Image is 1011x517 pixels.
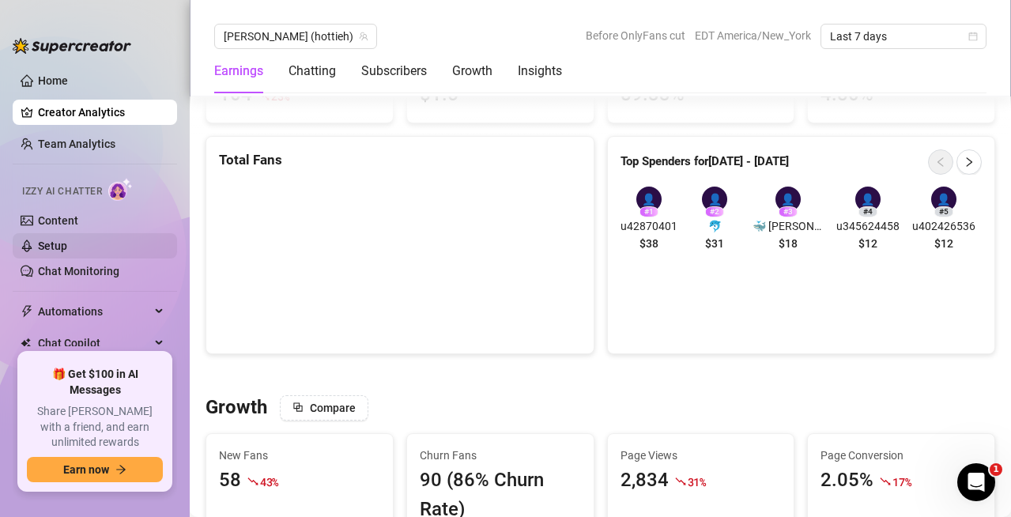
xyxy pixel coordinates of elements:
[38,330,150,356] span: Chat Copilot
[38,299,150,324] span: Automations
[621,447,782,464] span: Page Views
[280,395,368,421] button: Compare
[690,217,740,235] span: 🐬
[219,149,581,171] div: Total Fans
[289,62,336,81] div: Chatting
[820,447,982,464] span: Page Conversion
[705,235,724,252] span: $31
[38,265,119,277] a: Chat Monitoring
[858,206,877,217] div: # 4
[621,217,677,235] span: u42870401
[452,62,492,81] div: Growth
[830,25,977,48] span: Last 7 days
[639,206,658,217] div: # 1
[695,24,811,47] span: EDT America/New_York
[247,476,258,487] span: fall
[934,235,953,252] span: $12
[219,466,241,496] div: 58
[705,206,724,217] div: # 2
[359,32,368,41] span: team
[27,457,163,482] button: Earn nowarrow-right
[420,447,581,464] span: Churn Fans
[310,402,356,414] span: Compare
[38,240,67,252] a: Setup
[38,100,164,125] a: Creator Analytics
[639,235,658,252] span: $38
[21,338,31,349] img: Chat Copilot
[688,474,706,489] span: 31 %
[115,464,126,475] span: arrow-right
[858,235,877,252] span: $12
[702,187,727,212] div: 👤
[636,187,662,212] div: 👤
[219,447,380,464] span: New Fans
[38,214,78,227] a: Content
[820,466,873,496] div: 2.05%
[38,138,115,150] a: Team Analytics
[964,157,975,168] span: right
[206,395,267,421] h3: Growth
[775,187,801,212] div: 👤
[586,24,685,47] span: Before OnlyFans cut
[108,178,133,201] img: AI Chatter
[880,476,891,487] span: fall
[361,62,427,81] div: Subscribers
[912,217,975,235] span: u402426536
[779,206,798,217] div: # 3
[934,206,953,217] div: # 5
[968,32,978,41] span: calendar
[990,463,1002,476] span: 1
[753,217,824,235] span: 🐳 [PERSON_NAME]
[224,25,368,48] span: Heather (hottieh)
[63,463,109,476] span: Earn now
[27,404,163,451] span: Share [PERSON_NAME] with a friend, and earn unlimited rewards
[518,62,562,81] div: Insights
[855,187,881,212] div: 👤
[931,187,956,212] div: 👤
[675,476,686,487] span: fall
[22,184,102,199] span: Izzy AI Chatter
[27,367,163,398] span: 🎁 Get $100 in AI Messages
[957,463,995,501] iframe: Intercom live chat
[836,217,900,235] span: u345624458
[21,305,33,318] span: thunderbolt
[892,474,911,489] span: 17 %
[292,402,304,413] span: block
[621,466,669,496] div: 2,834
[38,74,68,87] a: Home
[260,474,278,489] span: 43 %
[621,153,789,172] article: Top Spenders for [DATE] - [DATE]
[13,38,131,54] img: logo-BBDzfeDw.svg
[214,62,263,81] div: Earnings
[779,235,798,252] span: $18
